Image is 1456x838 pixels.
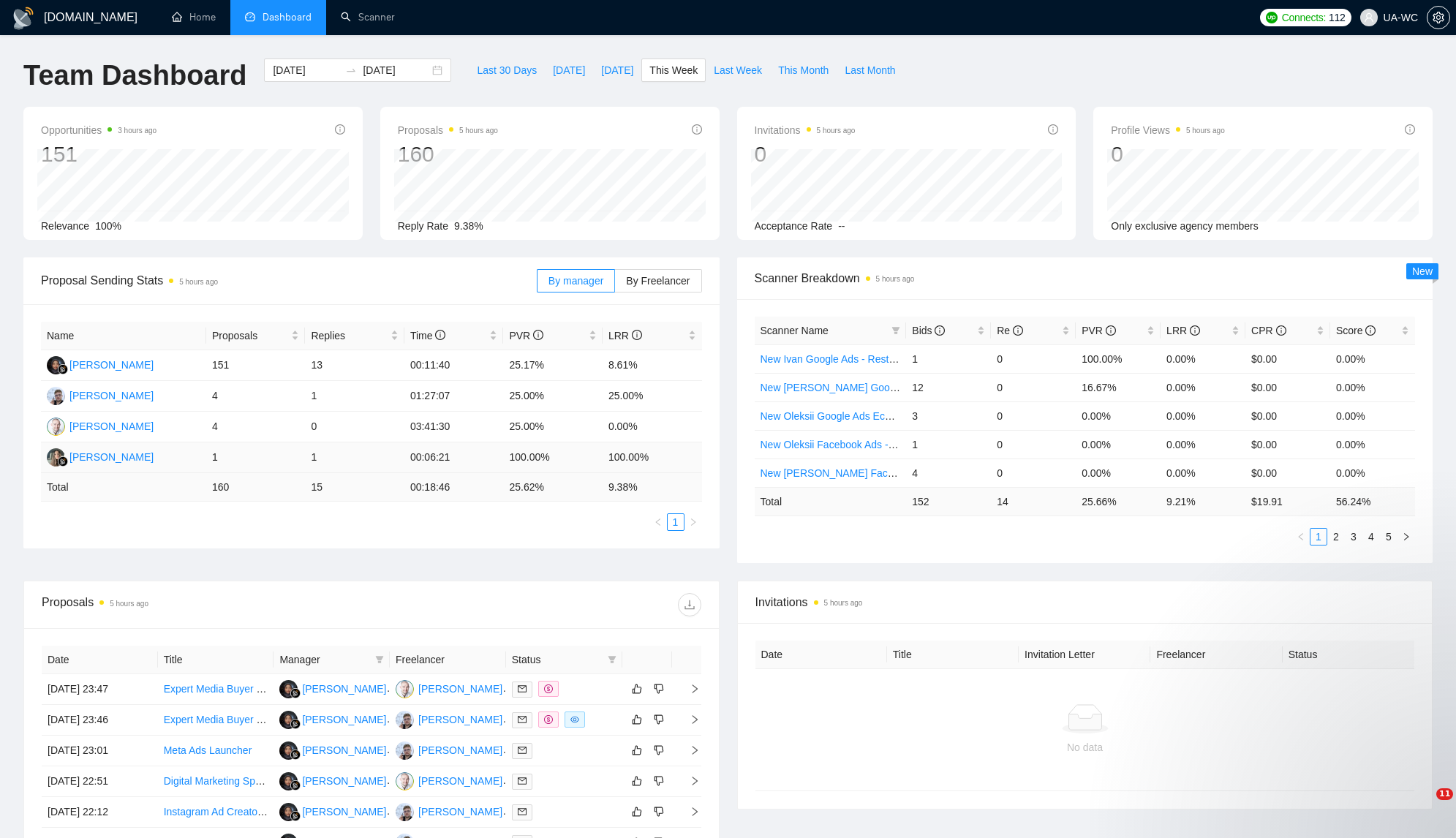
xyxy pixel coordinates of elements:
span: 100% [95,220,121,232]
span: filter [889,320,903,341]
span: By manager [548,275,603,287]
td: 160 [206,473,306,502]
button: Last 30 Days [469,58,545,82]
span: filter [375,655,384,664]
span: mail [518,777,527,785]
span: right [689,518,698,526]
a: OC[PERSON_NAME] [396,774,502,786]
td: $0.00 [1245,401,1330,430]
a: 1 [668,514,684,530]
div: [PERSON_NAME] [418,804,502,820]
span: mail [518,807,527,816]
div: Proposals [42,593,371,616]
td: 00:11:40 [404,350,504,381]
td: 0.00% [1330,373,1415,401]
span: This Week [649,62,698,78]
td: Total [41,473,206,502]
td: 56.24 % [1330,487,1415,516]
td: 25.00% [503,412,603,442]
a: setting [1427,12,1450,23]
td: Expert Media Buyer Wanted for Fashion E-commerce Brands [158,705,274,736]
button: This Month [770,58,837,82]
span: Last Month [845,62,895,78]
button: dislike [650,680,668,698]
span: info-circle [1405,124,1415,135]
td: 14 [991,487,1076,516]
td: $0.00 [1245,430,1330,458]
li: Next Page [1397,528,1415,546]
td: Digital Marketing Specialist for Luxury Chauffeur Service [158,766,274,797]
td: 13 [305,350,404,381]
span: right [1402,532,1411,541]
td: $0.00 [1245,458,1330,487]
td: Instagram Ad Creator for Sleep Products [158,797,274,828]
span: [DATE] [601,62,633,78]
img: AZ [279,803,298,821]
button: left [1292,528,1310,546]
span: CPR [1251,325,1286,336]
span: Invitations [755,121,856,139]
span: Manager [279,652,369,668]
td: 9.38 % [603,473,702,502]
span: Reply Rate [398,220,448,232]
li: Next Page [684,513,702,531]
iframe: Intercom live chat [1406,788,1441,823]
li: Previous Page [649,513,667,531]
div: [PERSON_NAME] [69,449,154,465]
time: 5 hours ago [817,127,856,135]
span: Time [410,330,445,341]
a: LK[PERSON_NAME] [47,450,154,462]
span: right [678,684,700,694]
td: 25.66 % [1076,487,1161,516]
td: 25.00% [603,381,702,412]
th: Title [887,641,1019,669]
td: 03:41:30 [404,412,504,442]
span: Replies [311,328,388,344]
div: [PERSON_NAME] [69,388,154,404]
td: 9.21 % [1161,487,1245,516]
input: End date [363,62,429,78]
span: right [678,776,700,786]
img: gigradar-bm.png [290,780,301,790]
td: 0 [991,430,1076,458]
button: Last Week [706,58,770,82]
a: AZ[PERSON_NAME] [47,358,154,370]
a: IG[PERSON_NAME] [396,713,502,725]
td: [DATE] 22:12 [42,797,158,828]
td: 0.00% [1330,430,1415,458]
img: AZ [279,680,298,698]
td: 0.00% [1161,401,1245,430]
li: 1 [667,513,684,531]
li: 4 [1362,528,1380,546]
a: AZ[PERSON_NAME] [279,744,386,755]
td: 0 [991,401,1076,430]
th: Name [41,322,206,350]
td: 00:18:46 [404,473,504,502]
td: 4 [206,412,306,442]
td: 25.17% [503,350,603,381]
span: -- [838,220,845,232]
button: This Week [641,58,706,82]
span: Scanner Name [761,325,829,336]
span: Proposals [212,328,289,344]
td: $0.00 [1245,373,1330,401]
span: filter [372,649,387,671]
div: [PERSON_NAME] [302,711,386,728]
button: like [628,772,646,790]
a: Instagram Ad Creator for Sleep Products [164,806,348,818]
button: like [628,711,646,728]
div: No data [767,739,1403,755]
button: dislike [650,741,668,759]
td: 0 [991,344,1076,373]
span: like [632,683,642,695]
td: [DATE] 23:46 [42,705,158,736]
button: right [1397,528,1415,546]
span: info-circle [1013,325,1023,336]
img: logo [12,7,35,30]
span: to [345,64,357,76]
span: This Month [778,62,829,78]
h1: Team Dashboard [23,58,246,93]
img: OC [47,418,65,436]
td: 1 [305,381,404,412]
td: 1 [906,344,991,373]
